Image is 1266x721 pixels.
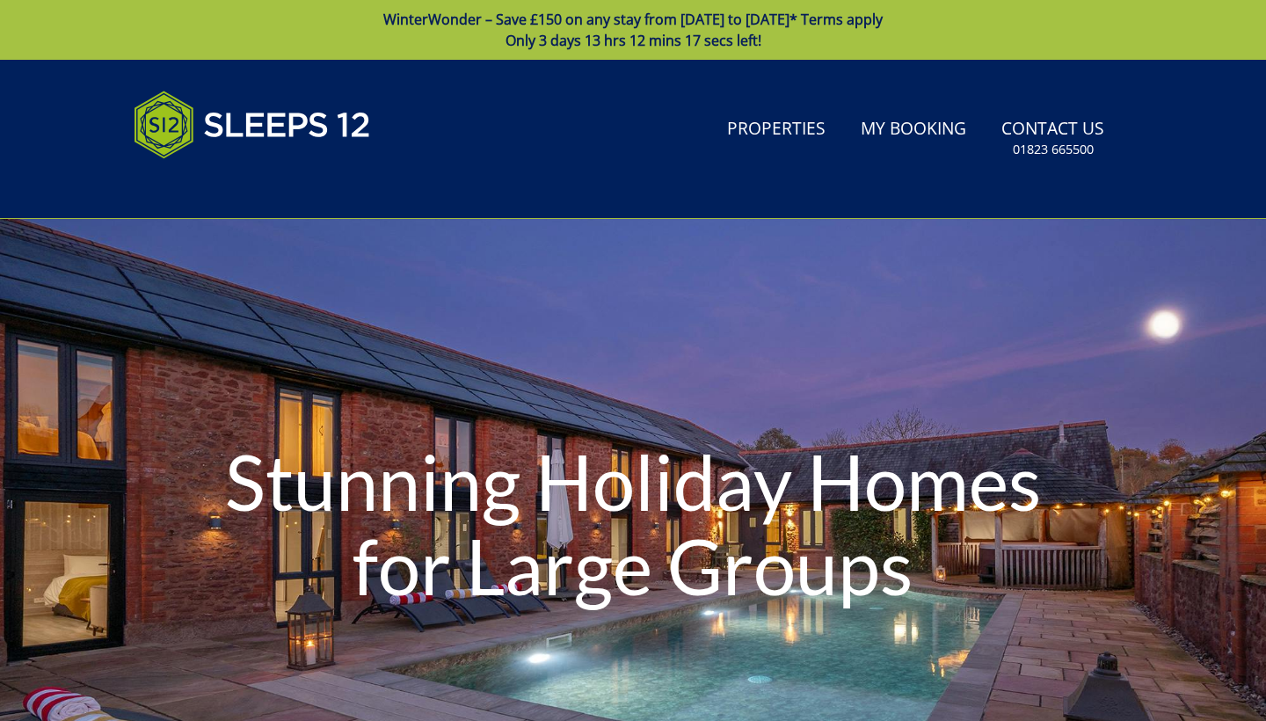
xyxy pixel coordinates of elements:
[720,110,833,149] a: Properties
[134,81,371,169] img: Sleeps 12
[1013,141,1094,158] small: 01823 665500
[125,179,309,194] iframe: Customer reviews powered by Trustpilot
[506,31,761,50] span: Only 3 days 13 hrs 12 mins 17 secs left!
[854,110,973,149] a: My Booking
[190,404,1076,642] h1: Stunning Holiday Homes for Large Groups
[994,110,1111,167] a: Contact Us01823 665500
